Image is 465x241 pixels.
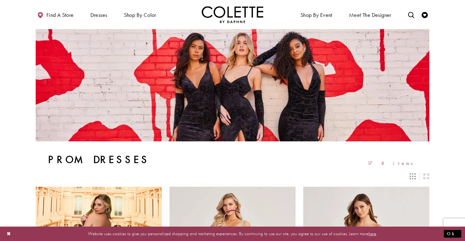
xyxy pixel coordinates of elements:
[407,6,416,23] a: Toggle search
[368,161,417,166] span: 178 items
[122,6,158,23] span: Shop by color
[299,6,334,23] span: Shop By Event
[202,6,263,23] img: Colette by Daphne
[444,230,461,238] button: Submit Dialog
[44,230,421,238] p: Website uses cookies to give you personalized shopping and marketing experiences. By continuing t...
[48,154,150,166] h1: Prom Dresses
[89,6,109,23] span: Dresses
[32,170,433,183] div: Layout Controls
[348,6,393,23] a: Meet the designer
[202,6,263,23] a: Visit Home Page
[4,228,14,239] button: Close Dialog
[90,12,107,18] span: Dresses
[36,6,75,23] a: Find a store
[368,231,376,237] a: here
[410,173,416,179] span: Switch layout to 3 columns
[423,173,429,179] span: Switch layout to 2 columns
[349,12,391,18] span: Meet the designer
[46,12,74,18] span: Find a store
[300,12,332,18] span: Shop By Event
[420,6,429,23] a: Check Wishlist
[124,12,156,18] span: Shop by color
